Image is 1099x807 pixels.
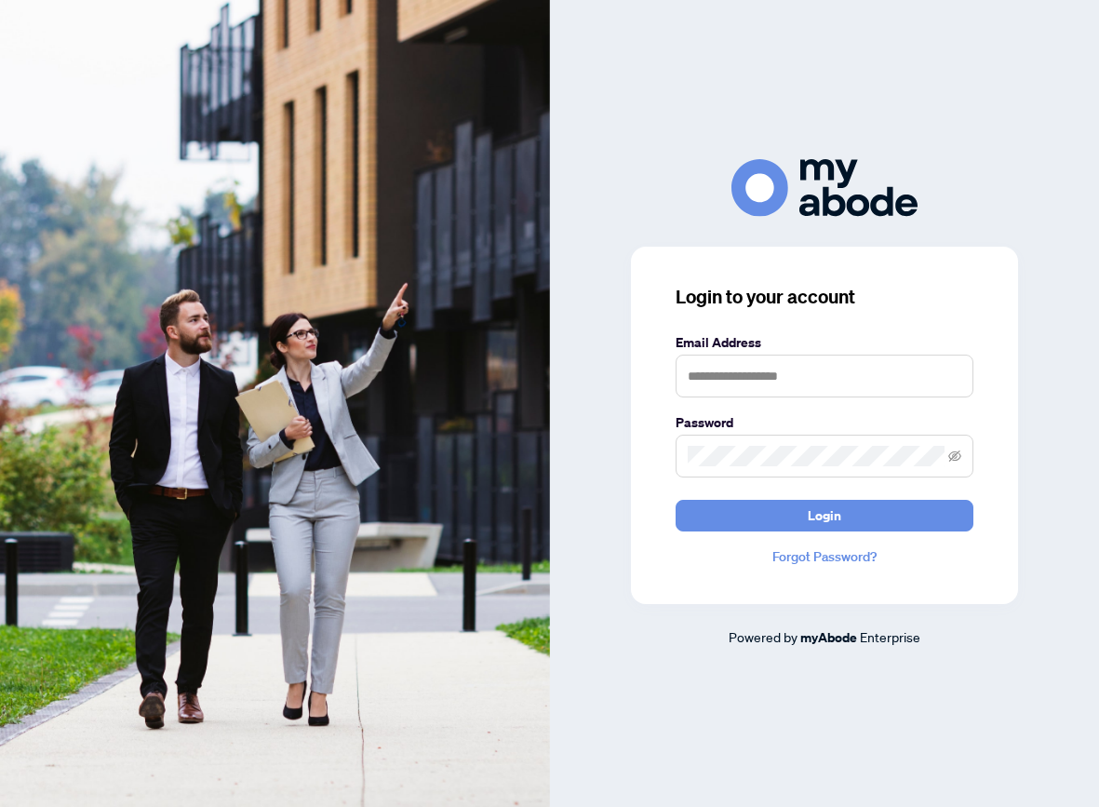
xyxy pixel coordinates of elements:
label: Password [676,412,973,433]
span: Login [808,501,841,531]
button: Login [676,500,973,531]
span: Powered by [729,628,797,645]
a: myAbode [800,627,857,648]
label: Email Address [676,332,973,353]
span: Enterprise [860,628,920,645]
span: eye-invisible [948,450,961,463]
a: Forgot Password? [676,546,973,567]
h3: Login to your account [676,284,973,310]
img: ma-logo [731,159,918,216]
